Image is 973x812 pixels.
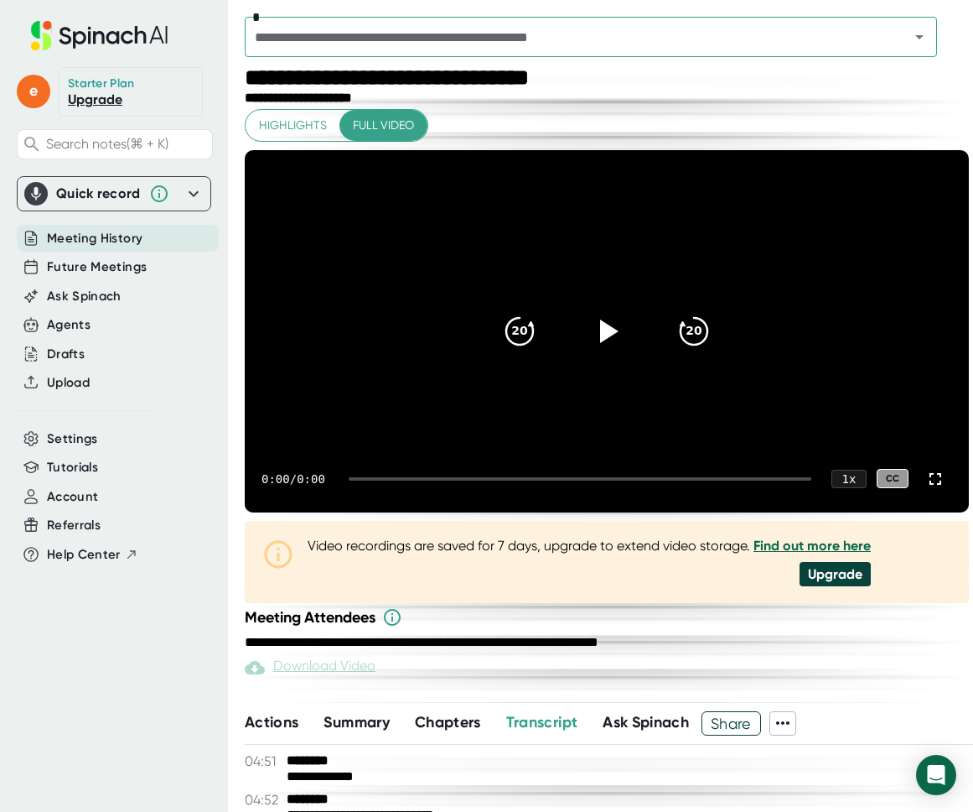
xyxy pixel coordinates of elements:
button: Upload [47,373,90,393]
span: Help Center [47,545,121,565]
span: Share [702,709,760,738]
button: Future Meetings [47,258,147,277]
div: 0:00 / 0:00 [261,472,329,486]
div: Open Intercom Messenger [916,755,956,795]
button: Share [701,711,761,736]
div: Paid feature [245,658,375,678]
span: Summary [323,713,389,731]
button: Agents [47,315,91,335]
button: Ask Spinach [603,711,689,734]
span: Search notes (⌘ + K) [46,136,168,152]
span: Actions [245,713,298,731]
button: Actions [245,711,298,734]
div: Meeting Attendees [245,607,973,627]
div: CC [877,469,908,488]
button: Open [908,25,931,49]
button: Transcript [506,711,578,734]
div: Starter Plan [68,76,135,91]
span: Highlights [259,115,327,136]
span: 04:51 [245,753,282,769]
span: Full video [353,115,414,136]
div: Upgrade [800,562,871,586]
button: Tutorials [47,458,98,477]
span: e [17,75,50,108]
div: Quick record [24,177,204,211]
button: Help Center [47,545,138,565]
button: Summary [323,711,389,734]
button: Highlights [246,110,340,141]
button: Chapters [415,711,481,734]
span: Ask Spinach [603,713,689,731]
span: Transcript [506,713,578,731]
div: Quick record [56,185,141,202]
span: Chapters [415,713,481,731]
div: 1 x [831,470,867,488]
a: Upgrade [68,91,122,107]
button: Full video [339,110,427,141]
button: Ask Spinach [47,287,122,306]
div: Video recordings are saved for 7 days, upgrade to extend video storage. [308,538,871,554]
button: Drafts [47,345,85,364]
a: Find out more here [753,538,871,554]
button: Account [47,487,98,507]
button: Referrals [47,516,101,535]
button: Meeting History [47,229,142,248]
button: Settings [47,429,98,449]
span: 04:52 [245,792,282,808]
